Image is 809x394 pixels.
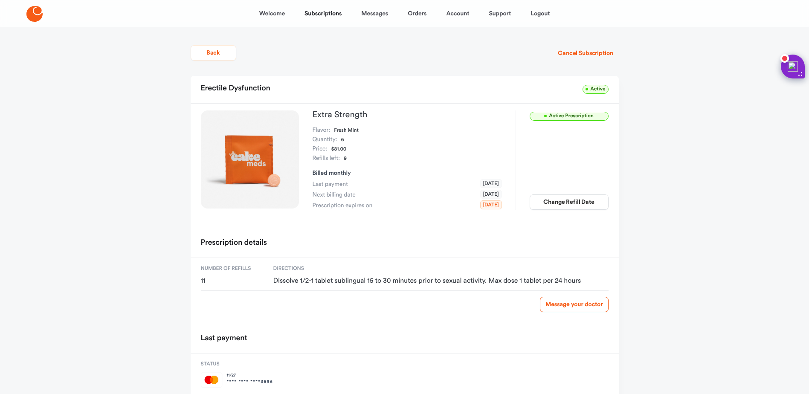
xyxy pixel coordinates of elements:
[480,200,502,209] span: [DATE]
[273,277,609,285] span: Dissolve 1/2-1 tablet sublingual 15 to 30 minutes prior to sexual activity. Max dose 1 tablet per...
[341,135,344,145] dd: 6
[313,201,373,210] span: Prescription expires on
[446,3,469,24] a: Account
[530,194,609,210] button: Change Refill Date
[227,372,273,379] span: 11 / 27
[313,170,351,176] span: Billed monthly
[552,46,618,61] button: Cancel Subscription
[489,3,511,24] a: Support
[201,265,263,272] span: Number of refills
[201,81,270,96] h2: Erectile Dysfunction
[201,110,299,209] img: Extra Strength
[480,179,502,188] span: [DATE]
[583,85,608,94] span: Active
[408,3,426,24] a: Orders
[530,112,609,121] span: Active Prescription
[201,235,267,251] h2: Prescription details
[201,360,273,368] span: Status
[201,372,223,388] img: mastercard
[313,135,337,145] dt: Quantity:
[304,3,342,24] a: Subscriptions
[191,45,236,61] button: Back
[313,110,502,119] h3: Extra Strength
[313,145,328,154] dt: Price:
[201,277,263,285] span: 11
[531,3,550,24] a: Logout
[259,3,285,24] a: Welcome
[540,297,608,312] a: Message your doctor
[273,265,609,272] span: Directions
[313,154,340,163] dt: Refills left:
[313,191,356,199] span: Next billing date
[361,3,388,24] a: Messages
[313,126,331,135] dt: Flavor:
[201,331,247,346] h2: Last payment
[331,145,347,154] dd: $81.00
[313,180,348,188] span: Last payment
[480,190,502,199] span: [DATE]
[334,126,358,135] dd: Fresh Mint
[344,154,347,163] dd: 9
